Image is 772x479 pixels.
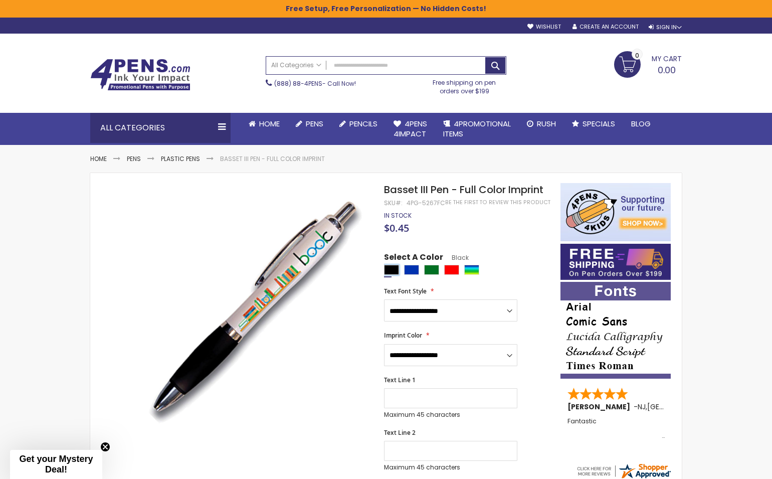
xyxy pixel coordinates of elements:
[141,198,370,427] img: basset-iii---full-color-black_1_1.jpg
[384,376,416,384] span: Text Line 1
[288,113,331,135] a: Pens
[689,452,772,479] iframe: Google Customer Reviews
[271,61,321,69] span: All Categories
[444,265,459,275] div: Red
[638,402,646,412] span: NJ
[560,183,671,241] img: 4pens 4 kids
[394,118,427,139] span: 4Pens 4impact
[384,411,517,419] p: Maximum 45 characters
[519,113,564,135] a: Rush
[384,211,412,220] span: In stock
[423,75,507,95] div: Free shipping on pen orders over $199
[404,265,419,275] div: Blue
[583,118,615,129] span: Specials
[443,118,511,139] span: 4PROMOTIONAL ITEMS
[443,253,469,262] span: Black
[384,252,443,265] span: Select A Color
[90,59,190,91] img: 4Pens Custom Pens and Promotional Products
[384,265,399,275] div: Black
[385,113,435,145] a: 4Pens4impact
[572,23,639,31] a: Create an Account
[407,199,445,207] div: 4PG-5267FC
[259,118,280,129] span: Home
[306,118,323,129] span: Pens
[647,402,721,412] span: [GEOGRAPHIC_DATA]
[266,57,326,73] a: All Categories
[10,450,102,479] div: Get your Mystery Deal!Close teaser
[384,199,403,207] strong: SKU
[384,463,517,471] p: Maximum 45 characters
[19,454,93,474] span: Get your Mystery Deal!
[274,79,322,88] a: (888) 88-4PENS
[537,118,556,129] span: Rush
[623,113,659,135] a: Blog
[90,154,107,163] a: Home
[424,265,439,275] div: Green
[384,428,416,437] span: Text Line 2
[161,154,200,163] a: Plastic Pens
[560,282,671,379] img: font-personalization-examples
[274,79,356,88] span: - Call Now!
[634,402,721,412] span: - ,
[560,244,671,280] img: Free shipping on orders over $199
[349,118,377,129] span: Pencils
[127,154,141,163] a: Pens
[631,118,651,129] span: Blog
[445,199,550,206] a: Be the first to review this product
[658,64,676,76] span: 0.00
[384,212,412,220] div: Availability
[464,265,479,275] div: Assorted
[567,402,634,412] span: [PERSON_NAME]
[384,331,422,340] span: Imprint Color
[90,113,231,143] div: All Categories
[635,51,639,60] span: 0
[384,221,409,235] span: $0.45
[435,113,519,145] a: 4PROMOTIONALITEMS
[384,287,427,295] span: Text Font Style
[100,442,110,452] button: Close teaser
[527,23,561,31] a: Wishlist
[614,51,682,76] a: 0.00 0
[384,183,543,197] span: Basset III Pen - Full Color Imprint
[241,113,288,135] a: Home
[649,24,682,31] div: Sign In
[220,155,325,163] li: Basset III Pen - Full Color Imprint
[331,113,385,135] a: Pencils
[567,418,665,439] div: Fantastic
[564,113,623,135] a: Specials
